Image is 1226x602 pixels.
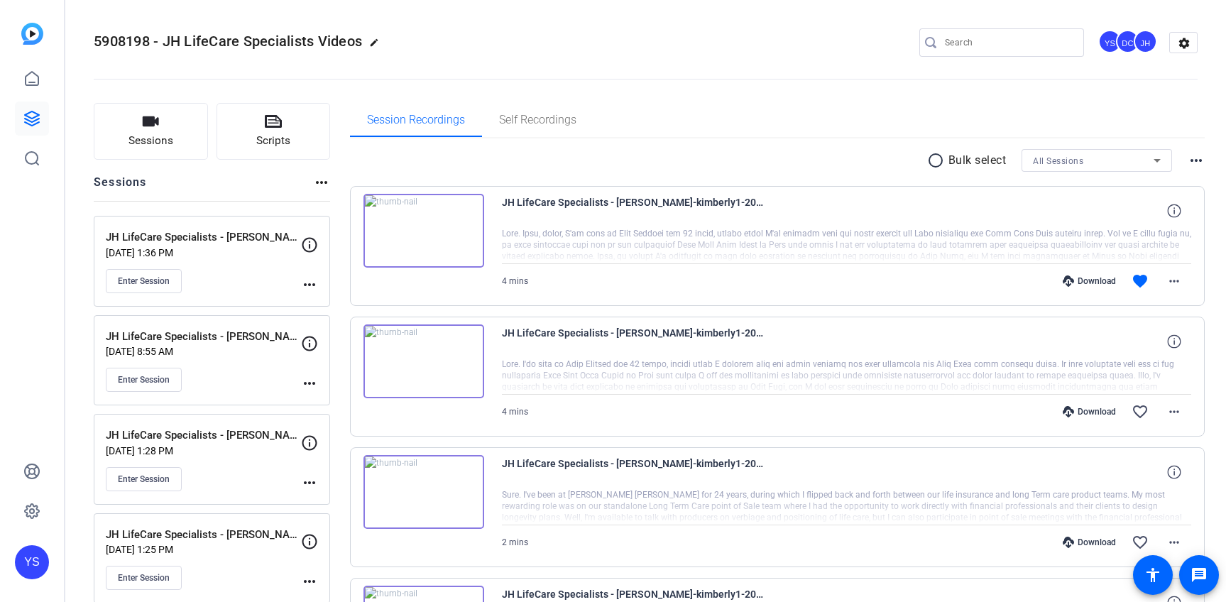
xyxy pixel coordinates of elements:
[106,527,301,543] p: JH LifeCare Specialists - [PERSON_NAME]
[256,133,290,149] span: Scripts
[1132,403,1149,420] mat-icon: favorite_border
[118,374,170,385] span: Enter Session
[1144,567,1161,584] mat-icon: accessibility
[1116,30,1141,55] ngx-avatar: Denis Chan
[106,566,182,590] button: Enter Session
[927,152,948,169] mat-icon: radio_button_unchecked
[301,573,318,590] mat-icon: more_horiz
[21,23,43,45] img: blue-gradient.svg
[106,467,182,491] button: Enter Session
[313,174,330,191] mat-icon: more_horiz
[1191,567,1208,584] mat-icon: message
[106,427,301,444] p: JH LifeCare Specialists - [PERSON_NAME]
[502,537,528,547] span: 2 mins
[128,133,173,149] span: Sessions
[106,229,301,246] p: JH LifeCare Specialists - [PERSON_NAME]
[502,324,765,359] span: JH LifeCare Specialists - [PERSON_NAME]-kimberly1-2025-07-24-14-28-24-399-0
[15,545,49,579] div: YS
[363,455,484,529] img: thumb-nail
[948,152,1007,169] p: Bulk select
[301,276,318,293] mat-icon: more_horiz
[1056,537,1123,548] div: Download
[1098,30,1122,53] div: YS
[1170,33,1198,54] mat-icon: settings
[1132,273,1149,290] mat-icon: favorite
[217,103,331,160] button: Scripts
[118,275,170,287] span: Enter Session
[1033,156,1083,166] span: All Sessions
[106,445,301,456] p: [DATE] 1:28 PM
[1132,534,1149,551] mat-icon: favorite_border
[502,455,765,489] span: JH LifeCare Specialists - [PERSON_NAME]-kimberly1-2025-07-24-14-24-30-068-0
[363,324,484,398] img: thumb-nail
[367,114,465,126] span: Session Recordings
[1134,30,1157,53] div: JH
[1166,273,1183,290] mat-icon: more_horiz
[369,38,386,55] mat-icon: edit
[106,368,182,392] button: Enter Session
[301,474,318,491] mat-icon: more_horiz
[1166,534,1183,551] mat-icon: more_horiz
[502,194,765,228] span: JH LifeCare Specialists - [PERSON_NAME]-kimberly1-2025-07-24-14-34-10-599-0
[106,544,301,555] p: [DATE] 1:25 PM
[106,346,301,357] p: [DATE] 8:55 AM
[94,174,147,201] h2: Sessions
[499,114,576,126] span: Self Recordings
[118,474,170,485] span: Enter Session
[363,194,484,268] img: thumb-nail
[301,375,318,392] mat-icon: more_horiz
[1134,30,1159,55] ngx-avatar: Joshua Handy
[106,269,182,293] button: Enter Session
[106,329,301,345] p: JH LifeCare Specialists - [PERSON_NAME]
[1056,275,1123,287] div: Download
[94,33,362,50] span: 5908198 - JH LifeCare Specialists Videos
[945,34,1073,51] input: Search
[1056,406,1123,417] div: Download
[502,407,528,417] span: 4 mins
[1188,152,1205,169] mat-icon: more_horiz
[1166,403,1183,420] mat-icon: more_horiz
[94,103,208,160] button: Sessions
[118,572,170,584] span: Enter Session
[1116,30,1139,53] div: DC
[502,276,528,286] span: 4 mins
[106,247,301,258] p: [DATE] 1:36 PM
[1098,30,1123,55] ngx-avatar: Yathurshan Sivasothy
